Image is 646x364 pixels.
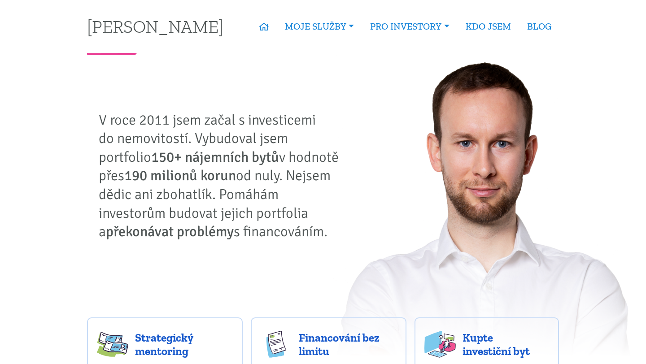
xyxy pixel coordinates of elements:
img: strategy [97,331,128,358]
a: PRO INVESTORY [362,16,457,37]
img: flats [424,331,456,358]
a: MOJE SLUŽBY [277,16,362,37]
span: Kupte investiční byt [463,331,550,358]
span: Strategický mentoring [135,331,233,358]
a: KDO JSEM [458,16,519,37]
a: BLOG [519,16,559,37]
img: finance [261,331,292,358]
p: V roce 2011 jsem začal s investicemi do nemovitostí. Vybudoval jsem portfolio v hodnotě přes od n... [99,111,345,241]
strong: 150+ nájemních bytů [151,148,279,166]
span: Financování bez limitu [299,331,397,358]
strong: překonávat problémy [106,223,234,240]
a: [PERSON_NAME] [87,17,223,35]
strong: 190 milionů korun [124,167,236,184]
